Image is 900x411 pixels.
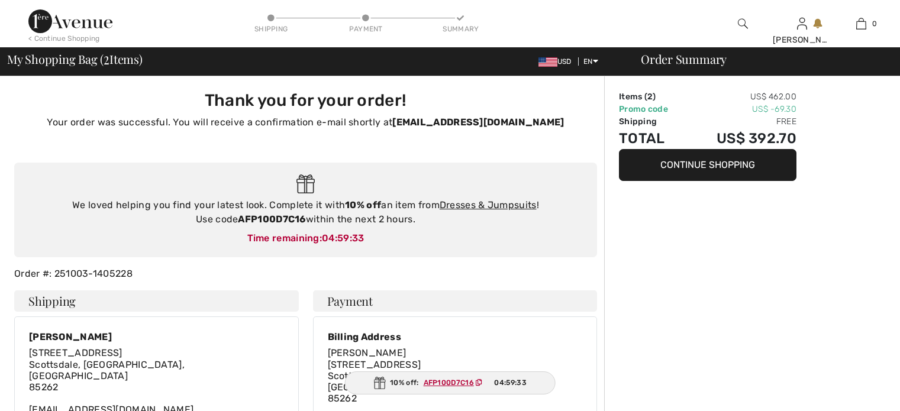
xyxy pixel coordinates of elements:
[797,18,807,29] a: Sign In
[686,103,796,115] td: US$ -69.30
[872,18,877,29] span: 0
[443,24,478,34] div: Summary
[7,267,604,281] div: Order #: 251003-1405228
[373,377,385,389] img: Gift.svg
[296,174,315,194] img: Gift.svg
[856,17,866,31] img: My Bag
[313,290,598,312] h4: Payment
[797,17,807,31] img: My Info
[328,359,483,404] span: [STREET_ADDRESS] Scottsdale, [GEOGRAPHIC_DATA], [GEOGRAPHIC_DATA] 85262
[26,231,585,245] div: Time remaining:
[28,33,100,44] div: < Continue Shopping
[538,57,557,67] img: US Dollar
[619,128,686,149] td: Total
[686,90,796,103] td: US$ 462.00
[29,347,185,393] span: [STREET_ADDRESS] Scottsdale, [GEOGRAPHIC_DATA], [GEOGRAPHIC_DATA] 85262
[328,331,583,342] div: Billing Address
[619,103,686,115] td: Promo code
[322,232,364,244] span: 04:59:33
[619,115,686,128] td: Shipping
[619,149,796,181] button: Continue Shopping
[26,198,585,226] div: We loved helping you find your latest look. Complete it with an item from ! Use code within the n...
[647,92,653,102] span: 2
[627,53,893,65] div: Order Summary
[345,199,381,211] strong: 10% off
[253,24,289,34] div: Shipping
[832,17,890,31] a: 0
[14,290,299,312] h4: Shipping
[440,199,537,211] a: Dresses & Jumpsuits
[538,57,576,66] span: USD
[344,371,556,394] div: 10% off:
[686,115,796,128] td: Free
[7,53,143,65] span: My Shopping Bag ( Items)
[686,128,796,149] td: US$ 392.70
[28,9,112,33] img: 1ère Avenue
[494,377,526,388] span: 04:59:33
[328,347,407,358] span: [PERSON_NAME]
[238,213,305,225] strong: AFP100D7C16
[424,378,474,387] ins: AFP100D7C16
[619,90,686,103] td: Items ( )
[738,17,748,31] img: search the website
[29,331,284,342] div: [PERSON_NAME]
[583,57,598,66] span: EN
[392,116,564,128] strong: [EMAIL_ADDRESS][DOMAIN_NAME]
[104,50,109,66] span: 2
[21,90,590,111] h3: Thank you for your order!
[773,34,831,46] div: [PERSON_NAME]
[348,24,383,34] div: Payment
[21,115,590,130] p: Your order was successful. You will receive a confirmation e-mail shortly at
